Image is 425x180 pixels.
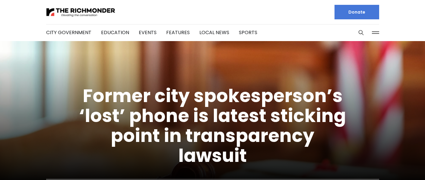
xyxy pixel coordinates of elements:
[335,5,379,19] a: Donate
[199,29,229,36] a: Local News
[166,29,190,36] a: Features
[46,29,91,36] a: City Government
[46,7,116,18] img: The Richmonder
[357,28,366,37] button: Search this site
[139,29,157,36] a: Events
[101,29,129,36] a: Education
[239,29,257,36] a: Sports
[79,83,346,168] a: Former city spokesperson’s ‘lost’ phone is latest sticking point in transparency lawsuit
[374,150,425,180] iframe: portal-trigger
